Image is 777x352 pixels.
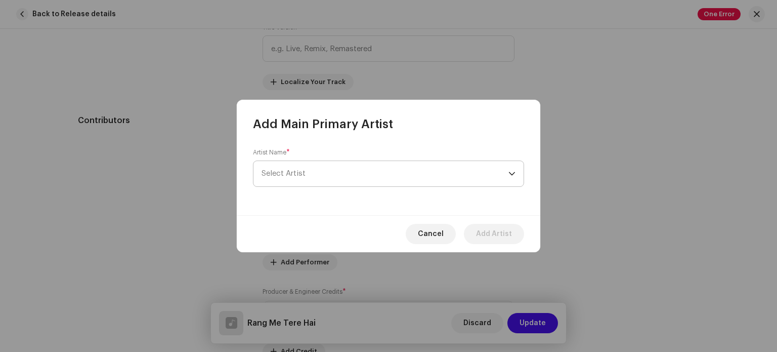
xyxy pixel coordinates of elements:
button: Add Artist [464,224,524,244]
button: Cancel [406,224,456,244]
span: Add Artist [476,224,512,244]
span: Add Main Primary Artist [253,116,393,132]
label: Artist Name [253,148,290,157]
span: Select Artist [262,161,508,186]
div: dropdown trigger [508,161,515,186]
span: Select Artist [262,170,306,177]
span: Cancel [418,224,444,244]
